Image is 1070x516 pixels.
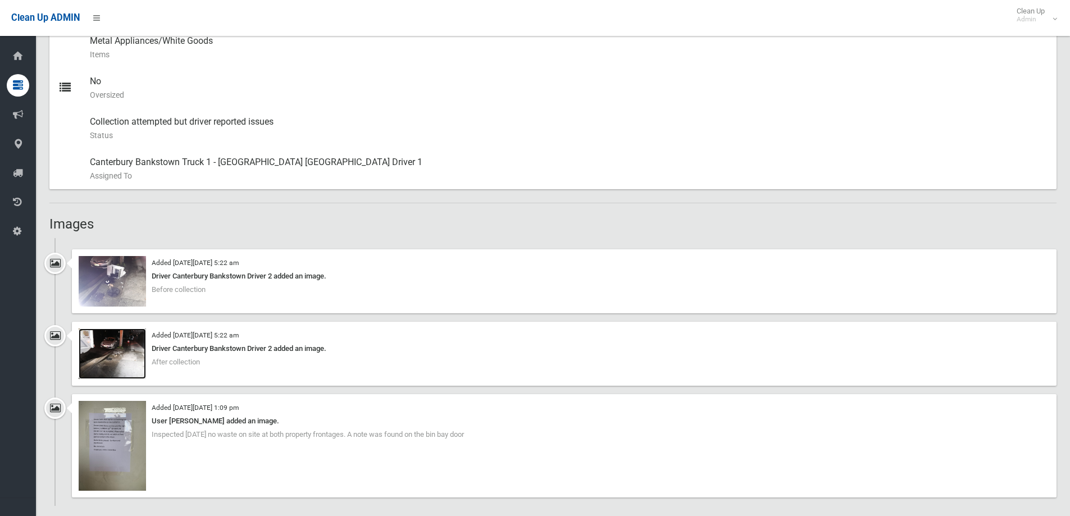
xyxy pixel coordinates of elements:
span: Before collection [152,285,206,294]
div: Driver Canterbury Bankstown Driver 2 added an image. [79,270,1050,283]
span: After collection [152,358,200,366]
div: Driver Canterbury Bankstown Driver 2 added an image. [79,342,1050,355]
span: Clean Up [1011,7,1056,24]
small: Oversized [90,88,1048,102]
h2: Images [49,217,1057,231]
small: Status [90,129,1048,142]
small: Added [DATE][DATE] 1:09 pm [152,404,239,412]
div: Canterbury Bankstown Truck 1 - [GEOGRAPHIC_DATA] [GEOGRAPHIC_DATA] Driver 1 [90,149,1048,189]
small: Added [DATE][DATE] 5:22 am [152,331,239,339]
small: Added [DATE][DATE] 5:22 am [152,259,239,267]
div: No [90,68,1048,108]
small: Items [90,48,1048,61]
img: 2025-05-0505.21.457998839254602114783.jpg [79,256,146,307]
span: Inspected [DATE] no waste on site at both property frontages. A note was found on the bin bay door [152,430,464,439]
div: User [PERSON_NAME] added an image. [79,414,1050,428]
img: IMG_2688.JPG [79,401,146,491]
img: 2025-05-0505.22.177440276740523126101.jpg [79,328,146,379]
small: Admin [1017,15,1045,24]
span: Clean Up ADMIN [11,12,80,23]
small: Assigned To [90,169,1048,182]
div: Collection attempted but driver reported issues [90,108,1048,149]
